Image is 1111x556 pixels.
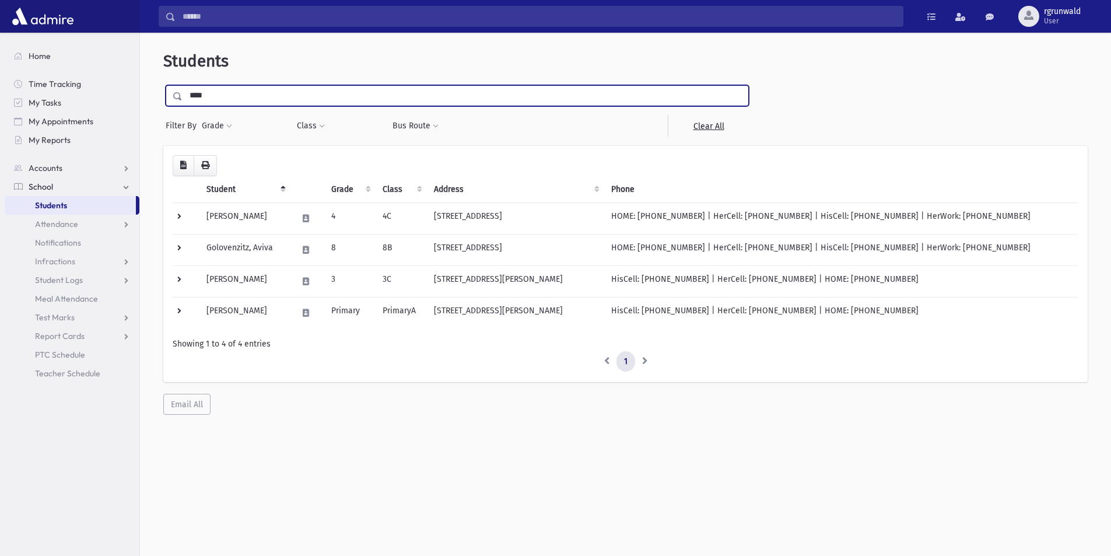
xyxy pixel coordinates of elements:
[29,79,81,89] span: Time Tracking
[376,202,427,234] td: 4C
[35,200,67,211] span: Students
[427,265,604,297] td: [STREET_ADDRESS][PERSON_NAME]
[604,265,1078,297] td: HisCell: [PHONE_NUMBER] | HerCell: [PHONE_NUMBER] | HOME: [PHONE_NUMBER]
[324,297,375,328] td: Primary
[199,202,290,234] td: [PERSON_NAME]
[176,6,903,27] input: Search
[35,237,81,248] span: Notifications
[376,234,427,265] td: 8B
[35,349,85,360] span: PTC Schedule
[376,176,427,203] th: Class: activate to sort column ascending
[35,256,75,267] span: Infractions
[29,97,61,108] span: My Tasks
[376,297,427,328] td: PrimaryA
[5,364,139,383] a: Teacher Schedule
[35,331,85,341] span: Report Cards
[199,176,290,203] th: Student: activate to sort column descending
[5,233,139,252] a: Notifications
[604,176,1078,203] th: Phone
[5,131,139,149] a: My Reports
[173,338,1078,350] div: Showing 1 to 4 of 4 entries
[35,275,83,285] span: Student Logs
[173,155,194,176] button: CSV
[324,202,375,234] td: 4
[35,293,98,304] span: Meal Attendance
[166,120,201,132] span: Filter By
[427,176,604,203] th: Address: activate to sort column ascending
[163,51,229,71] span: Students
[5,159,139,177] a: Accounts
[5,196,136,215] a: Students
[1044,7,1081,16] span: rgrunwald
[324,234,375,265] td: 8
[392,116,439,137] button: Bus Route
[5,215,139,233] a: Attendance
[5,47,139,65] a: Home
[29,163,62,173] span: Accounts
[35,368,100,379] span: Teacher Schedule
[194,155,217,176] button: Print
[5,289,139,308] a: Meal Attendance
[9,5,76,28] img: AdmirePro
[5,345,139,364] a: PTC Schedule
[427,202,604,234] td: [STREET_ADDRESS]
[199,265,290,297] td: [PERSON_NAME]
[296,116,325,137] button: Class
[427,297,604,328] td: [STREET_ADDRESS][PERSON_NAME]
[5,308,139,327] a: Test Marks
[616,351,635,372] a: 1
[5,327,139,345] a: Report Cards
[35,219,78,229] span: Attendance
[5,93,139,112] a: My Tasks
[29,181,53,192] span: School
[5,75,139,93] a: Time Tracking
[324,265,375,297] td: 3
[668,116,749,137] a: Clear All
[427,234,604,265] td: [STREET_ADDRESS]
[1044,16,1081,26] span: User
[199,234,290,265] td: Golovenzitz, Aviva
[199,297,290,328] td: [PERSON_NAME]
[604,202,1078,234] td: HOME: [PHONE_NUMBER] | HerCell: [PHONE_NUMBER] | HisCell: [PHONE_NUMBER] | HerWork: [PHONE_NUMBER]
[201,116,233,137] button: Grade
[163,394,211,415] button: Email All
[29,51,51,61] span: Home
[29,135,71,145] span: My Reports
[604,297,1078,328] td: HisCell: [PHONE_NUMBER] | HerCell: [PHONE_NUMBER] | HOME: [PHONE_NUMBER]
[29,116,93,127] span: My Appointments
[324,176,375,203] th: Grade: activate to sort column ascending
[5,177,139,196] a: School
[5,112,139,131] a: My Appointments
[5,271,139,289] a: Student Logs
[376,265,427,297] td: 3C
[5,252,139,271] a: Infractions
[35,312,75,323] span: Test Marks
[604,234,1078,265] td: HOME: [PHONE_NUMBER] | HerCell: [PHONE_NUMBER] | HisCell: [PHONE_NUMBER] | HerWork: [PHONE_NUMBER]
